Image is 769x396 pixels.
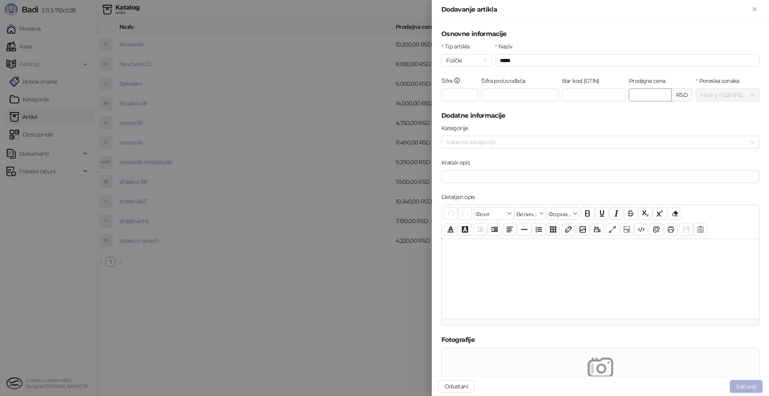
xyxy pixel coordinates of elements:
[441,111,759,121] h5: Dodatne informacije
[546,207,579,220] button: Формати
[606,223,619,236] button: Приказ преко целог екрана
[562,223,575,236] button: Веза
[441,124,473,133] label: Kategorije
[581,207,594,220] button: Подебљано
[441,42,475,51] label: Tip artikla
[495,42,517,51] label: Naziv
[441,5,750,14] div: Dodavanje artikla
[438,380,475,393] button: Odustani
[624,207,638,220] button: Прецртано
[679,223,693,236] button: Сачувај
[458,223,472,236] button: Боја позадине
[653,207,666,220] button: Експонент
[595,207,609,220] button: Подвучено
[634,223,648,236] button: Приказ кода
[650,223,663,236] button: Преглед
[517,223,531,236] button: Хоризонтална линија
[514,207,546,220] button: Величина
[495,54,759,67] input: Naziv
[701,89,755,101] span: Није у ПДВ - [PERSON_NAME] ( 0,00 %)
[562,76,604,85] label: Bar kod (GTIN)
[694,223,707,236] button: Шаблон
[503,223,517,236] button: Поравнање
[441,170,759,183] input: Kratak opis
[638,207,652,220] button: Индексирано
[473,223,487,236] button: Извлачење
[620,223,634,236] button: Прикажи блокове
[730,380,763,393] button: Sačuvaj
[664,223,678,236] button: Штампај
[750,5,759,14] button: Zatvori
[444,223,457,236] button: Боја текста
[473,207,513,220] button: Фонт
[441,193,480,201] label: Detaljan opis
[444,207,457,220] button: Поврати
[629,76,670,85] label: Prodajna cena
[441,335,759,345] h5: Fotografije
[576,223,590,236] button: Слика
[588,355,613,380] img: empty
[672,88,693,101] div: RSD
[481,88,559,101] input: Šifra proizvođača
[441,158,475,167] label: Kratak opis
[446,54,487,66] span: Fizički
[488,223,501,236] button: Увлачење
[532,223,546,236] button: Листа
[610,207,623,220] button: Искошено
[458,207,472,220] button: Понови
[481,76,530,85] label: Šifra proizvođača
[696,76,744,85] label: Poreska oznaka
[441,76,465,85] label: Šifra
[562,88,626,101] input: Bar kod (GTIN)
[590,223,604,236] button: Видео
[546,223,560,236] button: Табела
[668,207,682,220] button: Уклони формат
[441,29,759,39] h5: Osnovne informacije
